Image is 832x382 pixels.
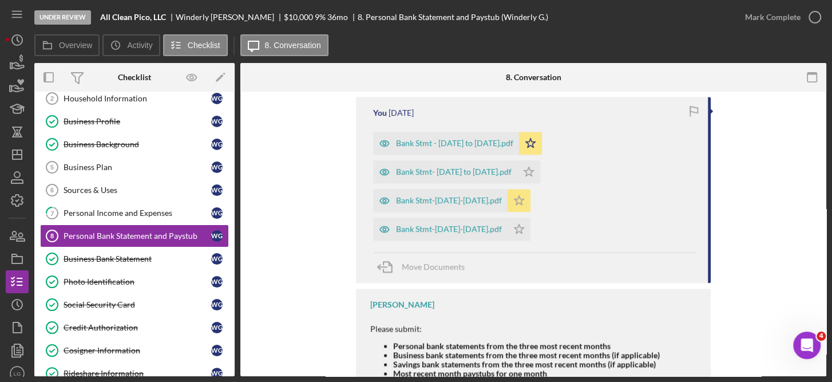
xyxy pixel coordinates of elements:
button: Bank Stmt - [DATE] to [DATE].pdf [373,132,542,155]
a: Business Bank StatementWG [40,247,229,270]
button: 8. Conversation [240,34,328,56]
div: Photo Identification [64,277,211,286]
a: Credit AuthorizationWG [40,316,229,339]
div: W G [211,276,223,288]
div: Sources & Uses [64,186,211,195]
div: Bank Stmt-[DATE]-[DATE].pdf [396,225,502,234]
div: Cosigner Information [64,346,211,355]
div: W G [211,162,223,173]
div: W G [211,93,223,104]
button: Move Documents [373,253,476,281]
div: Personal Bank Statement and Paystub [64,231,211,241]
label: Activity [127,41,152,50]
tspan: 7 [50,209,54,216]
div: W G [211,116,223,127]
div: Winderly [PERSON_NAME] [176,13,284,22]
div: W G [211,299,223,310]
b: All Clean Pico, LLC [100,13,166,22]
div: W G [211,345,223,356]
strong: Savings bank statements from the three most recent months (if applicable) [393,359,656,369]
a: Photo IdentificationWG [40,270,229,293]
div: Please submit: [370,324,660,333]
span: 4 [817,332,826,341]
span: $10,000 [284,12,313,22]
div: Rideshare Information [64,369,211,378]
button: Mark Complete [734,6,826,29]
div: W G [211,207,223,219]
strong: Most recent month paystubs for one month [393,368,547,378]
label: 8. Conversation [265,41,321,50]
div: Business Profile [64,117,211,126]
tspan: 8 [50,233,54,239]
a: Social Security CardWG [40,293,229,316]
text: LG [14,371,21,377]
div: Household Information [64,94,211,103]
div: W G [211,139,223,150]
div: Checklist [118,73,151,82]
label: Checklist [188,41,220,50]
a: Business ProfileWG [40,110,229,133]
div: 8. Conversation [505,73,561,82]
iframe: Intercom live chat [793,332,821,359]
div: Business Plan [64,163,211,172]
div: You [373,108,387,117]
div: W G [211,322,223,333]
div: [PERSON_NAME] [370,300,434,309]
tspan: 5 [50,164,54,171]
a: 5Business PlanWG [40,156,229,179]
time: 2025-07-27 16:39 [389,108,414,117]
div: 8. Personal Bank Statement and Paystub (Winderly G.) [358,13,548,22]
a: Business BackgroundWG [40,133,229,156]
a: 7Personal Income and ExpensesWG [40,202,229,225]
button: Overview [34,34,100,56]
strong: Business bank statements from the three most recent months (if applicable) [393,350,660,360]
div: Social Security Card [64,300,211,309]
div: W G [211,230,223,242]
div: W G [211,184,223,196]
div: Bank Stmt-[DATE]-[DATE].pdf [396,196,502,205]
div: W G [211,368,223,379]
label: Overview [59,41,92,50]
div: Bank Stmt- [DATE] to [DATE].pdf [396,167,512,176]
span: Move Documents [402,262,465,271]
div: Business Bank Statement [64,254,211,263]
div: W G [211,253,223,265]
tspan: 6 [50,187,54,194]
div: Mark Complete [745,6,801,29]
a: Cosigner InformationWG [40,339,229,362]
a: 6Sources & UsesWG [40,179,229,202]
a: 2Household InformationWG [40,87,229,110]
a: 8Personal Bank Statement and PaystubWG [40,225,229,247]
div: Personal Income and Expenses [64,208,211,218]
div: Bank Stmt - [DATE] to [DATE].pdf [396,139,513,148]
div: 9 % [315,13,326,22]
div: 36 mo [327,13,348,22]
button: Bank Stmt- [DATE] to [DATE].pdf [373,160,540,183]
button: Checklist [163,34,228,56]
tspan: 2 [50,95,54,102]
button: Activity [102,34,160,56]
strong: Personal bank statements from the three most recent months [393,341,611,351]
button: Bank Stmt-[DATE]-[DATE].pdf [373,189,530,212]
div: Business Background [64,140,211,149]
div: Credit Authorization [64,323,211,332]
button: Bank Stmt-[DATE]-[DATE].pdf [373,218,530,241]
div: Under Review [34,10,91,25]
